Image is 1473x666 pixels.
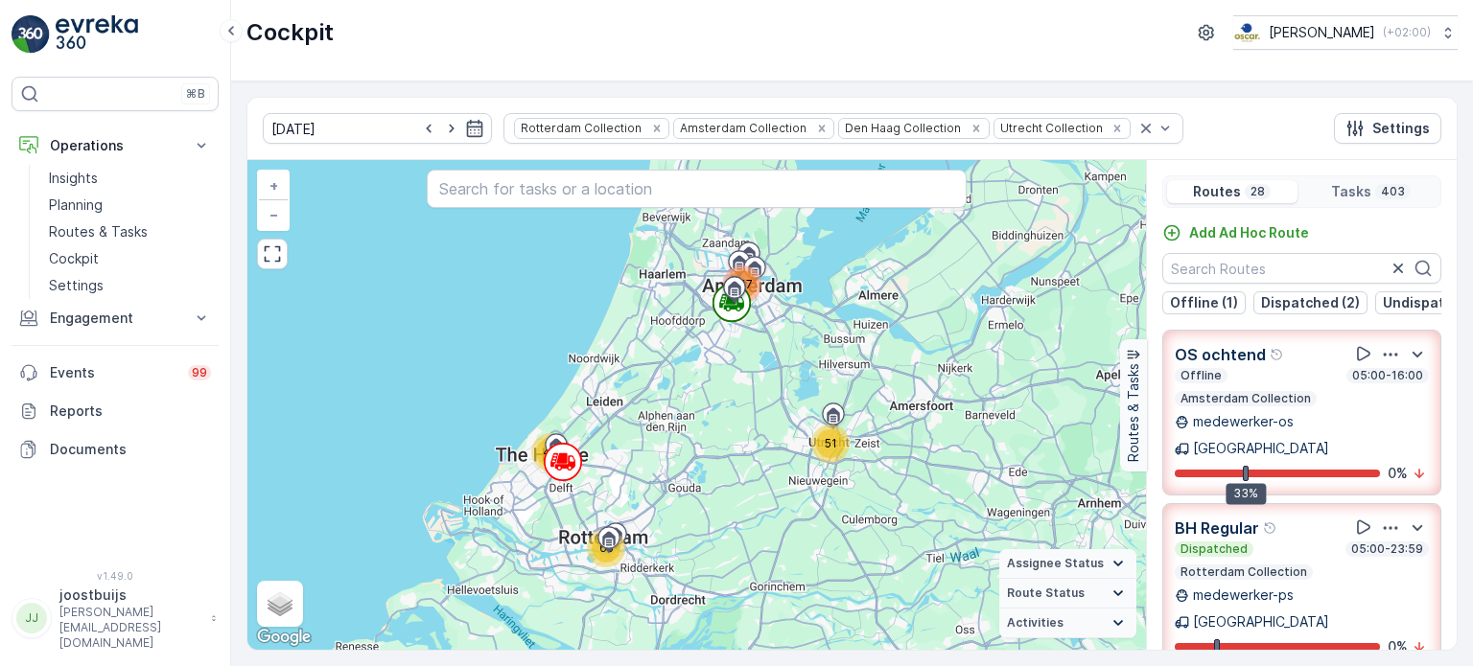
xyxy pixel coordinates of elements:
[674,119,809,137] div: Amsterdam Collection
[1233,22,1261,43] img: basis-logo_rgb2x.png
[1226,483,1266,504] div: 33%
[1179,541,1250,557] p: Dispatched
[49,276,104,295] p: Settings
[1175,343,1266,366] p: OS ochtend
[49,249,99,268] p: Cockpit
[1334,113,1441,144] button: Settings
[50,402,211,421] p: Reports
[1193,182,1241,201] p: Routes
[1170,293,1238,312] p: Offline (1)
[1372,119,1430,138] p: Settings
[41,218,219,245] a: Routes & Tasks
[12,354,219,392] a: Events99
[59,586,201,605] p: joostbuijs
[259,200,288,229] a: Zoom Out
[186,86,205,102] p: ⌘B
[12,299,219,337] button: Engagement
[49,169,98,188] p: Insights
[999,579,1136,609] summary: Route Status
[1175,517,1259,540] p: BH Regular
[1269,23,1375,42] p: [PERSON_NAME]
[12,586,219,651] button: JJjoostbuijs[PERSON_NAME][EMAIL_ADDRESS][DOMAIN_NAME]
[252,625,316,650] a: Open this area in Google Maps (opens a new window)
[839,119,964,137] div: Den Haag Collection
[259,172,288,200] a: Zoom In
[1007,586,1085,601] span: Route Status
[12,430,219,469] a: Documents
[41,192,219,218] a: Planning
[999,549,1136,579] summary: Assignee Status
[50,363,176,382] p: Events
[1331,182,1371,201] p: Tasks
[1350,368,1425,383] p: 05:00-16:00
[252,625,316,650] img: Google
[50,309,180,328] p: Engagement
[12,15,50,54] img: logo
[825,436,837,450] span: 51
[269,177,278,194] span: +
[427,170,966,208] input: Search for tasks or a location
[515,119,644,137] div: Rotterdam Collection
[41,165,219,192] a: Insights
[1193,586,1294,605] p: medewerker-ps
[1388,637,1408,656] p: 0 %
[192,365,207,380] p: 99
[811,121,832,136] div: Remove Amsterdam Collection
[56,15,138,54] img: logo_light-DOdMpM7g.png
[587,529,625,567] div: 65
[1263,520,1278,536] div: Help Tooltip Icon
[1179,564,1309,580] p: Rotterdam Collection
[12,126,219,165] button: Operations
[12,392,219,430] a: Reports
[811,425,850,463] div: 51
[1124,363,1143,462] p: Routes & Tasks
[1383,25,1431,40] p: ( +02:00 )
[263,113,492,144] input: dd/mm/yyyy
[59,605,201,651] p: [PERSON_NAME][EMAIL_ADDRESS][DOMAIN_NAME]
[1179,391,1313,406] p: Amsterdam Collection
[269,206,279,222] span: −
[1379,184,1407,199] p: 403
[49,222,148,241] p: Routes & Tasks
[1107,121,1128,136] div: Remove Utrecht Collection
[12,570,219,582] span: v 1.49.0
[999,609,1136,638] summary: Activities
[1233,15,1458,50] button: [PERSON_NAME](+02:00)
[1179,368,1224,383] p: Offline
[531,433,570,471] div: 40
[1193,412,1294,431] p: medewerker-os
[1162,223,1309,242] a: Add Ad Hoc Route
[1270,347,1285,362] div: Help Tooltip Icon
[16,603,47,633] div: JJ
[1388,464,1408,483] p: 0 %
[1007,615,1064,631] span: Activities
[1349,541,1425,557] p: 05:00-23:59
[50,440,211,459] p: Documents
[41,245,219,272] a: Cockpit
[41,272,219,299] a: Settings
[646,121,667,136] div: Remove Rotterdam Collection
[966,121,987,136] div: Remove Den Haag Collection
[1193,612,1329,632] p: [GEOGRAPHIC_DATA]
[49,195,103,215] p: Planning
[1249,184,1267,199] p: 28
[723,265,761,304] div: 247
[246,17,334,48] p: Cockpit
[259,583,301,625] a: Layers
[50,136,180,155] p: Operations
[1162,291,1246,314] button: Offline (1)
[1007,556,1104,571] span: Assignee Status
[1261,293,1360,312] p: Dispatched (2)
[1253,291,1368,314] button: Dispatched (2)
[994,119,1106,137] div: Utrecht Collection
[1162,253,1441,284] input: Search Routes
[1193,439,1329,458] p: [GEOGRAPHIC_DATA]
[1189,223,1309,242] p: Add Ad Hoc Route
